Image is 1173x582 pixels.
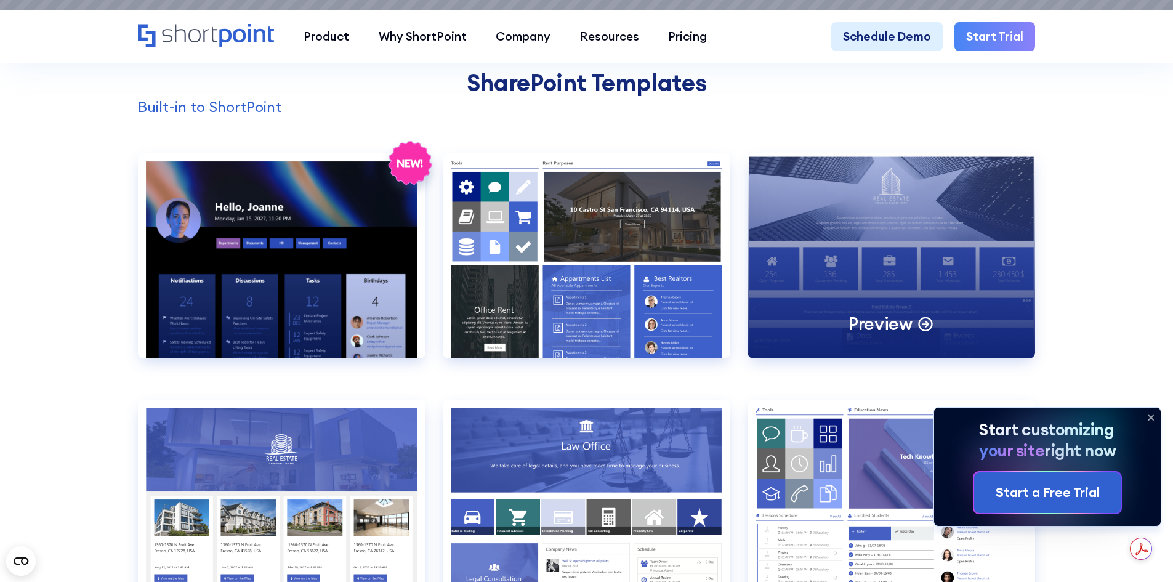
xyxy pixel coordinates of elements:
a: Documents 2Preview [748,153,1035,382]
div: Pricing [668,28,707,46]
p: Built-in to ShortPoint [138,96,1035,118]
a: Pricing [654,22,722,52]
a: Why ShortPoint [364,22,482,52]
div: Start a Free Trial [996,483,1100,503]
div: Company [496,28,550,46]
a: Product [289,22,364,52]
a: Company [481,22,565,52]
div: Resources [580,28,639,46]
a: Home [138,24,274,49]
a: Resources [565,22,654,52]
a: Documents 1 [443,153,730,382]
div: Why ShortPoint [379,28,467,46]
p: Preview [849,312,913,335]
button: Open CMP widget [6,546,36,576]
div: Product [304,28,349,46]
a: Start a Free Trial [974,472,1121,513]
h2: SharePoint Templates [138,69,1035,96]
a: Communication [138,153,425,382]
a: Start Trial [954,22,1035,52]
a: Schedule Demo [831,22,943,52]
